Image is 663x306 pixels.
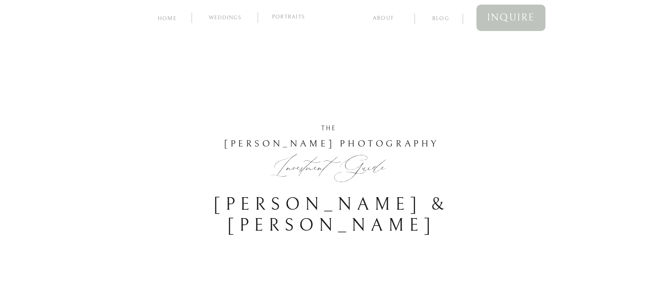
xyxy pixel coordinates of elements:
[269,14,309,21] a: Portraits
[487,9,535,27] span: inquire
[203,15,248,23] a: Weddings
[425,14,457,22] a: blog
[476,5,545,31] a: inquire
[253,159,404,173] h1: Investment Guide
[190,139,474,153] h3: [PERSON_NAME] Photography
[156,14,179,22] a: home
[363,13,403,21] a: about
[190,194,474,209] h3: [PERSON_NAME] & [PERSON_NAME]
[305,124,353,132] div: the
